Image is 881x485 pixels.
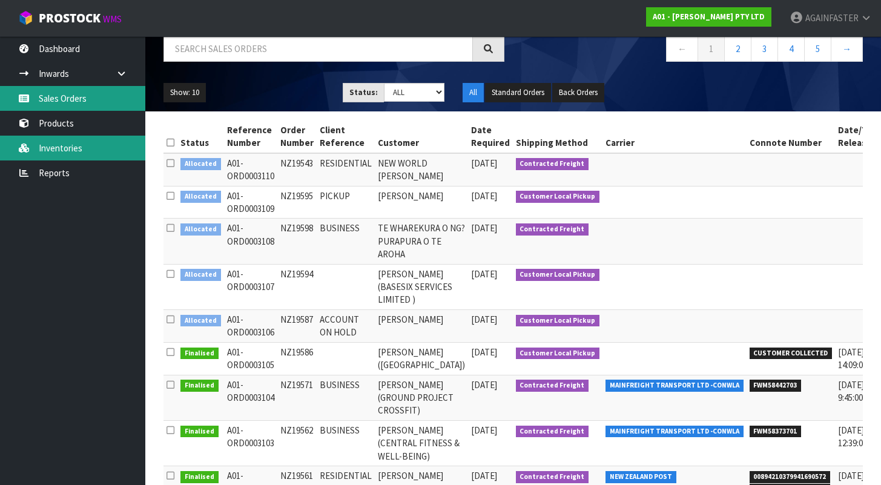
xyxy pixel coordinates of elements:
th: Connote Number [747,120,836,153]
button: All [463,83,484,102]
td: [PERSON_NAME] (BASESIX SERVICES LIMITED ) [375,264,468,309]
td: TE WHAREKURA O NG? PURAPURA O TE AROHA [375,219,468,264]
span: ProStock [39,10,101,26]
td: NZ19571 [277,375,317,420]
nav: Page navigation [523,36,863,65]
button: Show: 10 [163,83,206,102]
span: Contracted Freight [516,158,589,170]
span: NEW ZEALAND POST [605,471,676,483]
th: Shipping Method [513,120,603,153]
span: MAINFREIGHT TRANSPORT LTD -CONWLA [605,426,744,438]
td: NZ19595 [277,186,317,219]
span: [DATE] [471,314,497,325]
span: 00894210379941690572 [750,471,831,483]
td: [PERSON_NAME] [375,309,468,342]
td: A01-ORD0003110 [224,153,277,186]
span: Customer Local Pickup [516,315,600,327]
a: 4 [777,36,805,62]
th: Date Required [468,120,513,153]
span: Finalised [180,471,219,483]
span: Allocated [180,223,221,236]
span: Allocated [180,158,221,170]
span: Contracted Freight [516,426,589,438]
small: WMS [103,13,122,25]
td: [PERSON_NAME] (GROUND PROJECT CROSSFIT) [375,375,468,420]
span: FWM58373701 [750,426,802,438]
th: Status [177,120,224,153]
span: Contracted Freight [516,380,589,392]
span: [DATE] [471,379,497,391]
td: A01-ORD0003108 [224,219,277,264]
span: [DATE] 14:09:00 [838,346,867,371]
td: RESIDENTIAL [317,153,375,186]
td: NZ19587 [277,309,317,342]
td: PICKUP [317,186,375,219]
span: [DATE] [471,157,497,169]
img: cube-alt.png [18,10,33,25]
span: FWM58442703 [750,380,802,392]
td: A01-ORD0003103 [224,420,277,466]
button: Standard Orders [485,83,551,102]
span: Contracted Freight [516,223,589,236]
td: NEW WORLD [PERSON_NAME] [375,153,468,186]
td: A01-ORD0003106 [224,309,277,342]
th: Carrier [602,120,747,153]
td: A01-ORD0003109 [224,186,277,219]
td: A01-ORD0003104 [224,375,277,420]
input: Search sales orders [163,36,473,62]
td: BUSINESS [317,420,375,466]
span: Customer Local Pickup [516,269,600,281]
strong: A01 - [PERSON_NAME] PTY LTD [653,12,765,22]
th: Customer [375,120,468,153]
button: Back Orders [552,83,604,102]
span: Customer Local Pickup [516,348,600,360]
span: AGAINFASTER [805,12,859,24]
a: ← [666,36,698,62]
td: [PERSON_NAME] [375,186,468,219]
span: MAINFREIGHT TRANSPORT LTD -CONWLA [605,380,744,392]
span: [DATE] 12:39:00 [838,424,867,449]
a: 5 [804,36,831,62]
td: ACCOUNT ON HOLD [317,309,375,342]
td: BUSINESS [317,219,375,264]
span: Contracted Freight [516,471,589,483]
span: [DATE] [471,222,497,234]
span: Finalised [180,426,219,438]
td: NZ19543 [277,153,317,186]
a: → [831,36,863,62]
th: Reference Number [224,120,277,153]
th: Client Reference [317,120,375,153]
span: Allocated [180,269,221,281]
strong: Status: [349,87,378,97]
a: 1 [698,36,725,62]
td: A01-ORD0003105 [224,342,277,375]
td: [PERSON_NAME] ([GEOGRAPHIC_DATA]) [375,342,468,375]
span: [DATE] [471,424,497,436]
span: [DATE] [471,470,497,481]
span: [DATE] [471,346,497,358]
span: [DATE] [471,190,497,202]
td: NZ19562 [277,420,317,466]
span: Customer Local Pickup [516,191,600,203]
td: NZ19586 [277,342,317,375]
td: A01-ORD0003107 [224,264,277,309]
td: [PERSON_NAME] (CENTRAL FITNESS & WELL-BEING) [375,420,468,466]
span: CUSTOMER COLLECTED [750,348,833,360]
span: Allocated [180,315,221,327]
a: 2 [724,36,751,62]
th: Order Number [277,120,317,153]
span: [DATE] [471,268,497,280]
span: Finalised [180,380,219,392]
td: NZ19594 [277,264,317,309]
span: Allocated [180,191,221,203]
td: NZ19598 [277,219,317,264]
span: Finalised [180,348,219,360]
span: [DATE] 9:45:00 [838,379,864,403]
td: BUSINESS [317,375,375,420]
a: 3 [751,36,778,62]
